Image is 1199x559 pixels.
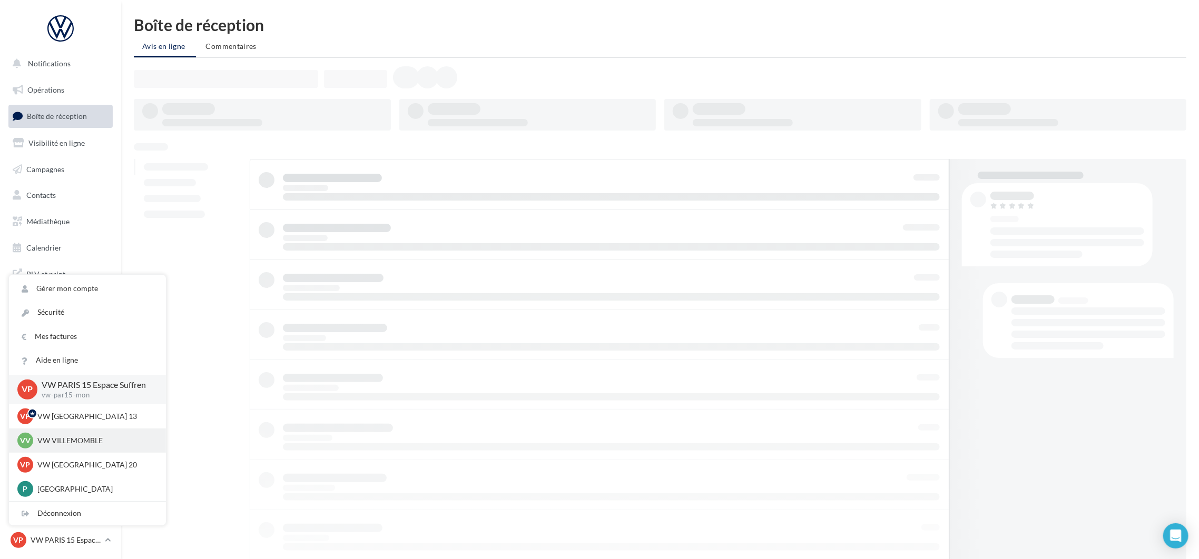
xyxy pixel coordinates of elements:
p: VW VILLEMOMBLE [37,435,153,446]
a: Gérer mon compte [9,277,166,301]
a: PLV et print personnalisable [6,263,115,294]
a: Campagnes [6,158,115,181]
span: Calendrier [26,243,62,252]
p: VW [GEOGRAPHIC_DATA] 20 [37,460,153,470]
span: VP [22,383,33,395]
span: VV [20,435,31,446]
p: VW PARIS 15 Espace Suffren [42,379,149,391]
p: [GEOGRAPHIC_DATA] [37,484,153,494]
span: Notifications [28,59,71,68]
span: PLV et print personnalisable [26,267,109,290]
span: Opérations [27,85,64,94]
p: VW PARIS 15 Espace Suffren [31,535,101,545]
div: Déconnexion [9,502,166,525]
span: Boîte de réception [27,112,87,121]
a: Campagnes DataOnDemand [6,298,115,329]
span: VP [21,460,31,470]
a: VP VW PARIS 15 Espace Suffren [8,530,113,550]
span: Médiathèque [26,217,70,226]
a: Aide en ligne [9,348,166,372]
p: VW [GEOGRAPHIC_DATA] 13 [37,411,153,422]
a: Calendrier [6,237,115,259]
span: Visibilité en ligne [28,138,85,147]
span: Contacts [26,191,56,199]
span: VP [21,411,31,422]
a: Médiathèque [6,211,115,233]
a: Boîte de réception [6,105,115,127]
button: Notifications [6,53,111,75]
div: Boîte de réception [134,17,1186,33]
span: P [23,484,28,494]
span: Commentaires [206,42,257,51]
span: Campagnes [26,164,64,173]
a: Visibilité en ligne [6,132,115,154]
a: Opérations [6,79,115,101]
a: Sécurité [9,301,166,324]
span: VP [14,535,24,545]
p: vw-par15-mon [42,391,149,400]
a: Mes factures [9,325,166,348]
div: Open Intercom Messenger [1163,523,1188,548]
a: Contacts [6,184,115,206]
